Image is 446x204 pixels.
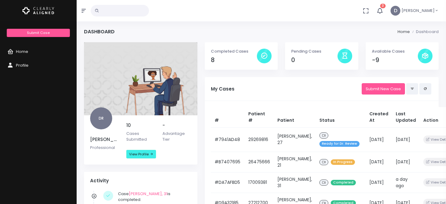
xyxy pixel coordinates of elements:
h4: Activity [90,178,191,184]
h4: 0 [291,57,337,64]
h5: - [162,123,191,128]
p: Advantage Tier [162,131,191,143]
td: [PERSON_NAME], 21 [274,152,316,172]
span: Profile [16,62,29,68]
h4: Dashboard [84,29,115,35]
td: [DATE] [392,127,420,152]
td: [DATE] [392,152,420,172]
td: [PERSON_NAME], 31 [274,172,316,193]
span: D [391,6,400,16]
td: #7941AD48 [211,127,245,152]
th: Patient [274,107,316,128]
h5: My Cases [211,86,362,92]
td: #DA7AFBD5 [211,172,245,193]
span: Completed [331,180,356,186]
span: 3 [380,4,386,8]
h5: [PERSON_NAME] [90,137,119,142]
span: In Progress [331,159,355,165]
th: Patient # [245,107,274,128]
span: Home [16,49,28,54]
td: 26475666 [245,152,274,172]
td: #B7407695 [211,152,245,172]
th: Last Updated [392,107,420,128]
li: Home [398,29,410,35]
p: Completed Cases [211,48,257,54]
th: Created At [366,107,392,128]
h4: -9 [372,57,418,64]
p: Available Cases [372,48,418,54]
span: Ready for Dr. Review [319,141,360,147]
p: Professional [90,145,119,151]
p: Cases Submitted [126,131,155,143]
td: [DATE] [366,152,392,172]
a: Submit Case [7,29,70,37]
a: [PERSON_NAME], 31 [129,191,167,197]
td: [PERSON_NAME], 27 [274,127,316,152]
td: a day ago [392,172,420,193]
td: [DATE] [366,172,392,193]
h4: 8 [211,57,257,64]
span: Submit Case [27,30,50,35]
p: Pending Cases [291,48,337,54]
img: Logo Horizontal [22,4,54,17]
h5: 10 [126,123,155,128]
li: Dashboard [410,29,439,35]
th: # [211,107,245,128]
td: 29269816 [245,127,274,152]
th: Status [316,107,366,128]
td: 17009381 [245,172,274,193]
span: [PERSON_NAME] [402,8,435,14]
span: DR [90,107,112,129]
a: View Profile [126,150,156,158]
td: [DATE] [366,127,392,152]
a: Submit New Case [362,83,405,95]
